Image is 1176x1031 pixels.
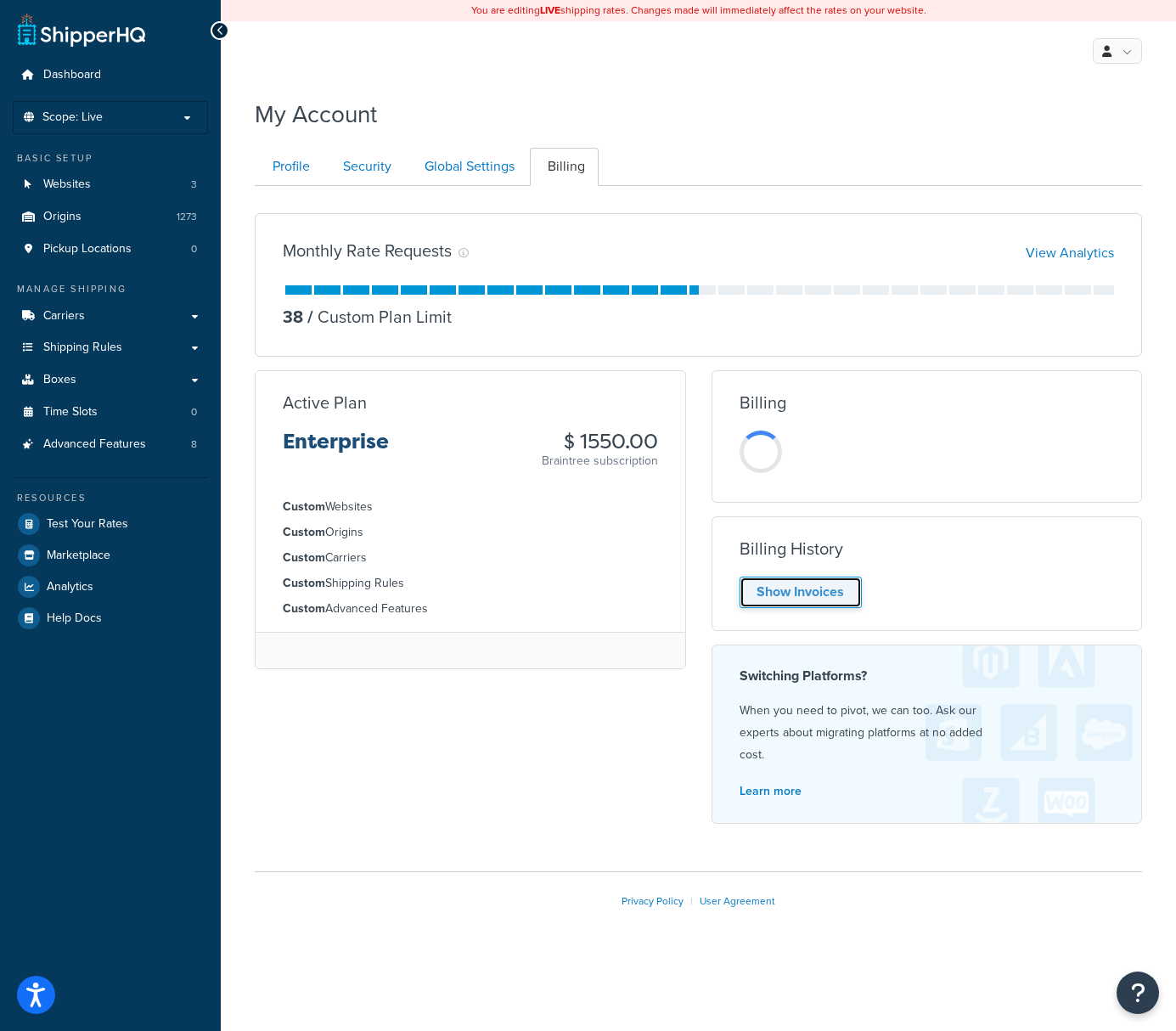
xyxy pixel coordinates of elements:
[13,397,208,428] li: Time Slots
[740,577,862,608] a: Show Invoices
[13,201,208,233] li: Origins
[700,893,775,909] a: User Agreement
[43,373,76,387] span: Boxes
[47,611,102,626] span: Help Docs
[13,397,208,428] a: Time Slots 0
[303,305,452,329] p: Custom Plan Limit
[13,540,208,571] a: Marketplace
[13,301,208,332] a: Carriers
[283,600,658,618] li: Advanced Features
[283,574,325,592] strong: Custom
[13,201,208,233] a: Origins 1273
[283,305,303,329] p: 38
[283,498,325,515] strong: Custom
[13,282,208,296] div: Manage Shipping
[13,234,208,265] a: Pickup Locations 0
[13,151,208,166] div: Basic Setup
[43,437,146,452] span: Advanced Features
[43,309,85,324] span: Carriers
[690,893,693,909] span: |
[307,304,313,330] span: /
[43,177,91,192] span: Websites
[13,429,208,460] a: Advanced Features 8
[283,574,658,593] li: Shipping Rules
[13,572,208,602] a: Analytics
[13,234,208,265] li: Pickup Locations
[740,666,1115,686] h4: Switching Platforms?
[255,98,377,131] h1: My Account
[18,13,145,47] a: ShipperHQ Home
[47,549,110,563] span: Marketplace
[43,242,132,256] span: Pickup Locations
[283,498,658,516] li: Websites
[43,210,82,224] span: Origins
[13,429,208,460] li: Advanced Features
[542,453,658,470] p: Braintree subscription
[283,549,658,567] li: Carriers
[177,210,197,224] span: 1273
[13,169,208,200] a: Websites 3
[191,405,197,420] span: 0
[42,110,103,125] span: Scope: Live
[530,148,599,186] a: Billing
[283,523,658,542] li: Origins
[283,431,389,466] h3: Enterprise
[325,148,405,186] a: Security
[740,539,843,558] h3: Billing History
[542,431,658,453] h3: $ 1550.00
[43,68,101,82] span: Dashboard
[283,241,452,260] h3: Monthly Rate Requests
[13,364,208,396] a: Boxes
[191,177,197,192] span: 3
[283,600,325,617] strong: Custom
[47,517,128,532] span: Test Your Rates
[13,169,208,200] li: Websites
[740,782,802,800] a: Learn more
[47,580,93,594] span: Analytics
[740,393,786,412] h3: Billing
[540,3,560,18] b: LIVE
[1026,243,1114,262] a: View Analytics
[283,393,367,412] h3: Active Plan
[255,148,324,186] a: Profile
[191,437,197,452] span: 8
[191,242,197,256] span: 0
[43,341,122,355] span: Shipping Rules
[407,148,528,186] a: Global Settings
[43,405,98,420] span: Time Slots
[1117,972,1159,1014] button: Open Resource Center
[740,700,1115,766] p: When you need to pivot, we can too. Ask our experts about migrating platforms at no added cost.
[283,523,325,541] strong: Custom
[13,491,208,505] div: Resources
[13,332,208,363] a: Shipping Rules
[13,603,208,634] a: Help Docs
[622,893,684,909] a: Privacy Policy
[13,509,208,539] a: Test Your Rates
[13,59,208,91] a: Dashboard
[283,549,325,566] strong: Custom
